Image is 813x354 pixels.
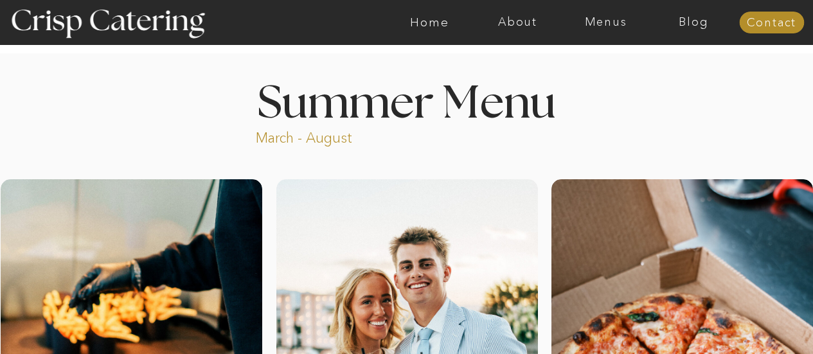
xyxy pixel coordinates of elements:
a: Contact [739,17,804,30]
a: About [474,16,562,29]
a: Menus [562,16,650,29]
a: Blog [650,16,738,29]
p: March - August [256,128,433,143]
a: Home [386,16,474,29]
h1: Summer Menu [228,82,585,119]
